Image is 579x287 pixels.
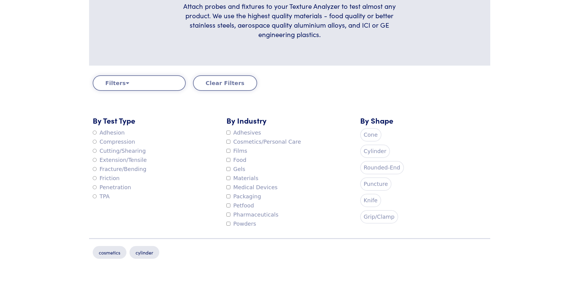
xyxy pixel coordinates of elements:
[176,2,403,39] h6: Attach probes and fixtures to your Texture Analyzer to test almost any product. We use the highes...
[226,213,230,217] input: Pharmaceuticals
[93,131,97,135] input: Adhesion
[360,128,381,142] label: Cone
[226,210,279,219] label: Pharmaceuticals
[226,137,301,146] label: Cosmetics/Personal Care
[226,222,230,226] input: Powders
[93,176,97,180] input: Friction
[93,165,146,174] label: Fracture/Bending
[226,165,245,174] label: Gels
[226,174,259,183] label: Materials
[360,194,381,207] label: Knife
[226,185,230,189] input: Medical Devices
[226,131,230,135] input: Adhesives
[93,158,97,162] input: Extension/Tensile
[226,128,261,137] label: Adhesives
[93,137,135,146] label: Compression
[93,246,126,259] p: cosmetics
[360,145,390,158] label: Cylinder
[226,158,230,162] input: Food
[93,185,97,189] input: Penetration
[93,167,97,171] input: Fracture/Bending
[226,183,278,192] label: Medical Devices
[226,149,230,153] input: Films
[193,75,257,91] button: Clear Filters
[226,155,246,165] label: Food
[93,140,97,144] input: Compression
[226,201,254,210] label: Petfood
[360,161,404,174] label: Rounded-End
[93,174,120,183] label: Friction
[226,176,230,180] input: Materials
[226,203,230,207] input: Petfood
[93,128,125,137] label: Adhesion
[360,115,487,126] h5: By Shape
[360,210,398,224] label: Grip/Clamp
[93,75,186,91] button: Filters
[93,146,146,155] label: Cutting/Shearing
[226,194,230,198] input: Packaging
[93,194,97,198] input: TPA
[226,140,230,144] input: Cosmetics/Personal Care
[129,246,159,259] p: cylinder
[93,149,97,153] input: Cutting/Shearing
[93,192,110,201] label: TPA
[93,155,147,165] label: Extension/Tensile
[93,115,219,126] h5: By Test Type
[93,183,131,192] label: Penetration
[226,115,353,126] h5: By Industry
[226,219,256,228] label: Powders
[226,192,261,201] label: Packaging
[360,177,392,191] label: Puncture
[226,146,247,155] label: Films
[226,167,230,171] input: Gels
